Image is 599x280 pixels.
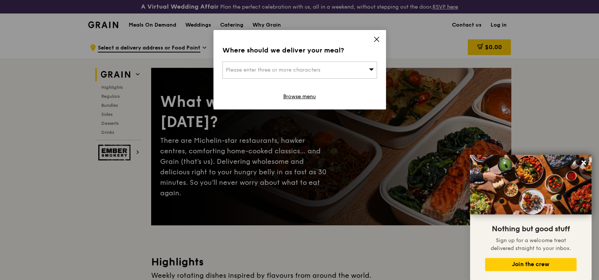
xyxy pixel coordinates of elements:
button: Join the crew [485,258,576,271]
span: Please enter three or more characters [226,67,320,73]
button: Close [578,157,590,169]
span: Nothing but good stuff [492,225,570,234]
div: Where should we deliver your meal? [222,45,377,55]
img: DSC07876-Edit02-Large.jpeg [470,155,591,214]
a: Browse menu [283,93,316,100]
span: Sign up for a welcome treat delivered straight to your inbox. [491,237,571,252]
